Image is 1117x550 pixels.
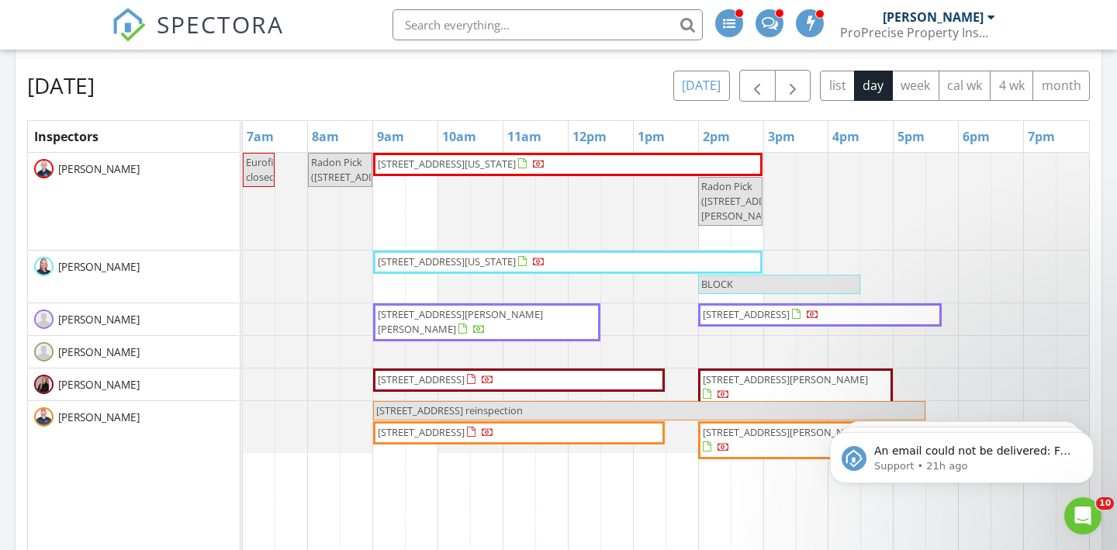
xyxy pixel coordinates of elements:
span: 10 [1096,497,1114,510]
button: Previous day [739,70,776,102]
span: [STREET_ADDRESS] [378,372,465,386]
input: Search everything... [393,9,703,40]
a: 10am [438,124,480,149]
button: list [820,71,855,101]
span: [PERSON_NAME] [55,377,143,393]
div: [PERSON_NAME] [883,9,984,25]
img: facetune_11082024132142.jpeg [34,257,54,276]
iframe: Intercom live chat [1064,497,1101,534]
a: 7pm [1024,124,1059,149]
span: Eurofins closed [246,155,285,184]
a: 5pm [894,124,929,149]
button: week [892,71,939,101]
span: [PERSON_NAME] [55,312,143,327]
span: [PERSON_NAME] [55,259,143,275]
a: 8am [308,124,343,149]
span: [PERSON_NAME] [55,410,143,425]
img: default-user-f0147aede5fd5fa78ca7ade42f37bd4542148d508eef1c3d3ea960f66861d68b.jpg [34,310,54,329]
button: month [1032,71,1090,101]
div: ProPrecise Property Inspections LLC. [840,25,995,40]
button: Next day [775,70,811,102]
img: facetune_11082024131449.jpeg [34,159,54,178]
span: Radon Pick ([STREET_ADDRESS]) [311,155,404,184]
a: 9am [373,124,408,149]
a: 11am [503,124,545,149]
a: 1pm [634,124,669,149]
span: [STREET_ADDRESS] [703,307,790,321]
h2: [DATE] [27,70,95,101]
a: 12pm [569,124,610,149]
span: [STREET_ADDRESS] [378,425,465,439]
button: 4 wk [990,71,1033,101]
button: cal wk [939,71,991,101]
img: The Best Home Inspection Software - Spectora [112,8,146,42]
button: day [854,71,893,101]
span: [PERSON_NAME] [55,344,143,360]
a: 7am [243,124,278,149]
span: [STREET_ADDRESS][PERSON_NAME][PERSON_NAME] [378,307,543,336]
a: SPECTORA [112,21,284,54]
a: 3pm [764,124,799,149]
img: img_2674.jpeg [34,375,54,394]
img: default-user-f0147aede5fd5fa78ca7ade42f37bd4542148d508eef1c3d3ea960f66861d68b.jpg [34,342,54,361]
span: [STREET_ADDRESS][US_STATE] [378,157,516,171]
a: 2pm [699,124,734,149]
span: [STREET_ADDRESS][PERSON_NAME] [703,372,868,386]
span: Radon Pick ([STREET_ADDRESS][PERSON_NAME]) [701,179,791,223]
span: BLOCK [701,277,733,291]
img: img_5072.png [34,407,54,427]
span: [STREET_ADDRESS] reinspection [376,403,523,417]
a: 6pm [959,124,994,149]
iframe: Intercom notifications message [807,400,1117,508]
a: 4pm [828,124,863,149]
span: [PERSON_NAME] [55,161,143,177]
span: [STREET_ADDRESS][US_STATE] [378,254,516,268]
button: [DATE] [673,71,730,101]
span: [STREET_ADDRESS][PERSON_NAME] [703,425,868,439]
span: SPECTORA [157,8,284,40]
span: Inspectors [34,128,99,145]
